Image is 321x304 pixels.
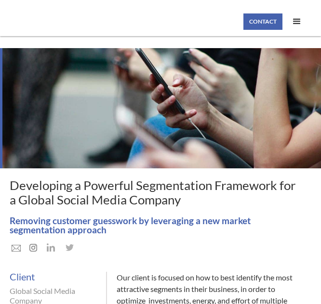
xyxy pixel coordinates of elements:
h1: Removing customer guesswork by leveraging a new market segmentation approach [10,216,311,234]
div: Contact [249,19,277,25]
div: Client [10,272,96,281]
img: LinkedIn icon in grey [46,242,56,253]
div: menu [282,7,311,36]
img: Twitter icon in gray [65,241,75,253]
h1: Developing a Powerful Segmentation Framework for a Global Social Media Company [10,178,311,207]
img: mail icon in grey [11,244,22,253]
img: instagram logo in grey [28,243,38,253]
